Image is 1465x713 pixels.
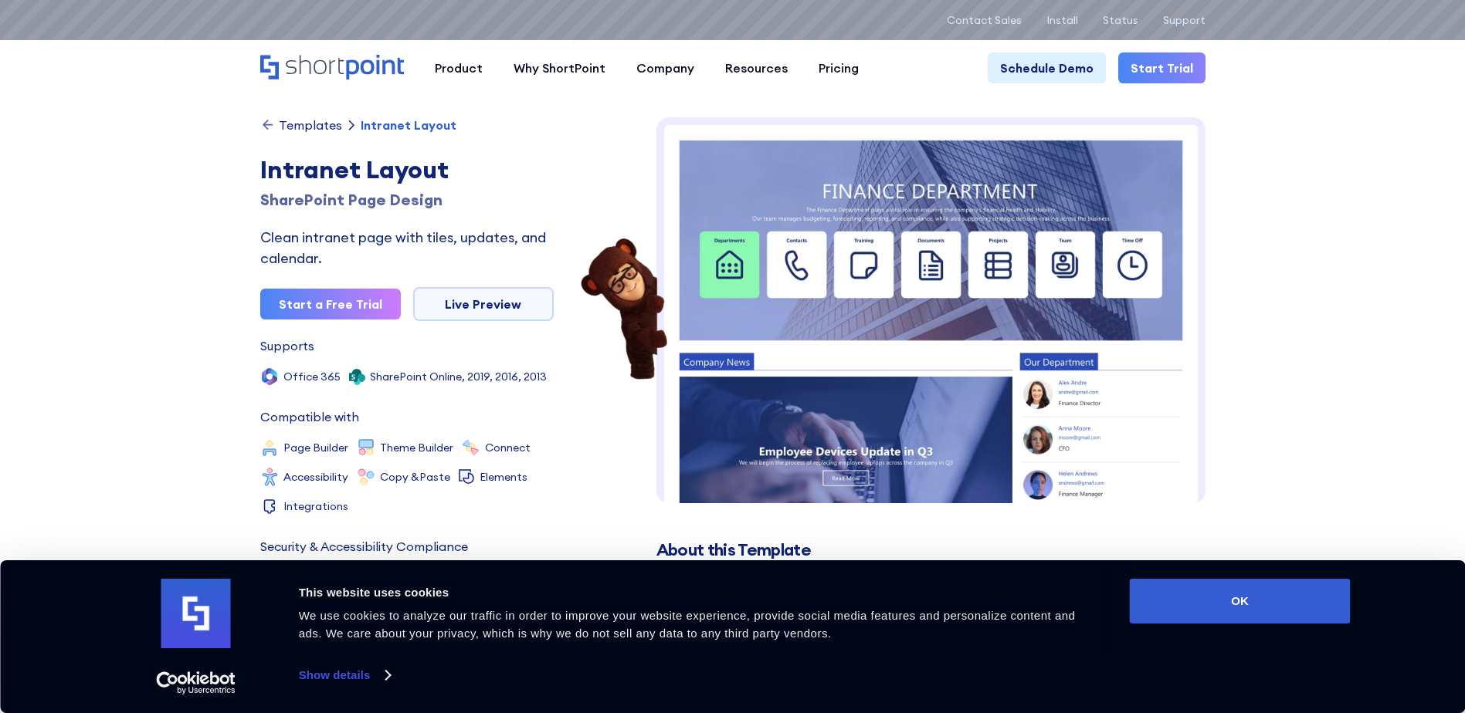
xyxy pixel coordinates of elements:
a: Contact Sales [947,14,1022,26]
div: Company [636,59,694,77]
div: Office 365 [283,371,341,382]
span: We use cookies to analyze our traffic in order to improve your website experience, provide social... [299,609,1076,640]
div: Supports [260,340,314,352]
a: Install [1046,14,1078,26]
div: Pricing [819,59,859,77]
h2: About this Template [656,540,1206,559]
img: logo [161,579,231,648]
a: Company [621,52,710,83]
a: Schedule Demo [988,52,1106,83]
div: Intranet Layout [361,119,456,131]
iframe: Chat Widget [1187,534,1465,713]
a: Usercentrics Cookiebot - opens in a new window [128,671,263,694]
button: OK [1130,579,1351,623]
div: Templates [279,119,342,131]
a: Home [260,55,404,81]
a: Why ShortPoint [498,52,621,83]
div: Product [435,59,483,77]
div: Intranet Layout [260,151,554,188]
div: Page Builder [283,442,348,453]
div: Connect [485,442,531,453]
a: Status [1103,14,1138,26]
div: This website uses cookies [299,583,1095,602]
a: Start a Free Trial [260,289,401,319]
a: Start Trial [1118,52,1206,83]
a: Resources [710,52,803,83]
div: Theme Builder [380,442,453,453]
div: Security & Accessibility Compliance [260,540,468,552]
div: Accessibility [283,471,348,482]
div: Compatible with [260,411,359,423]
div: Integrations [283,501,348,512]
a: Product [419,52,498,83]
div: Why ShortPoint [514,59,605,77]
a: Live Preview [413,287,554,321]
div: SharePoint Online, 2019, 2016, 2013 [370,371,547,382]
a: Pricing [803,52,874,83]
a: Support [1163,14,1206,26]
a: Templates [260,117,342,133]
div: Resources [725,59,788,77]
div: Clean intranet page with tiles, updates, and calendar. [260,227,554,269]
a: Show details [299,664,390,687]
div: Elements [480,471,527,482]
div: SharePoint Page Design [260,188,554,211]
div: Copy &Paste [380,471,450,482]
